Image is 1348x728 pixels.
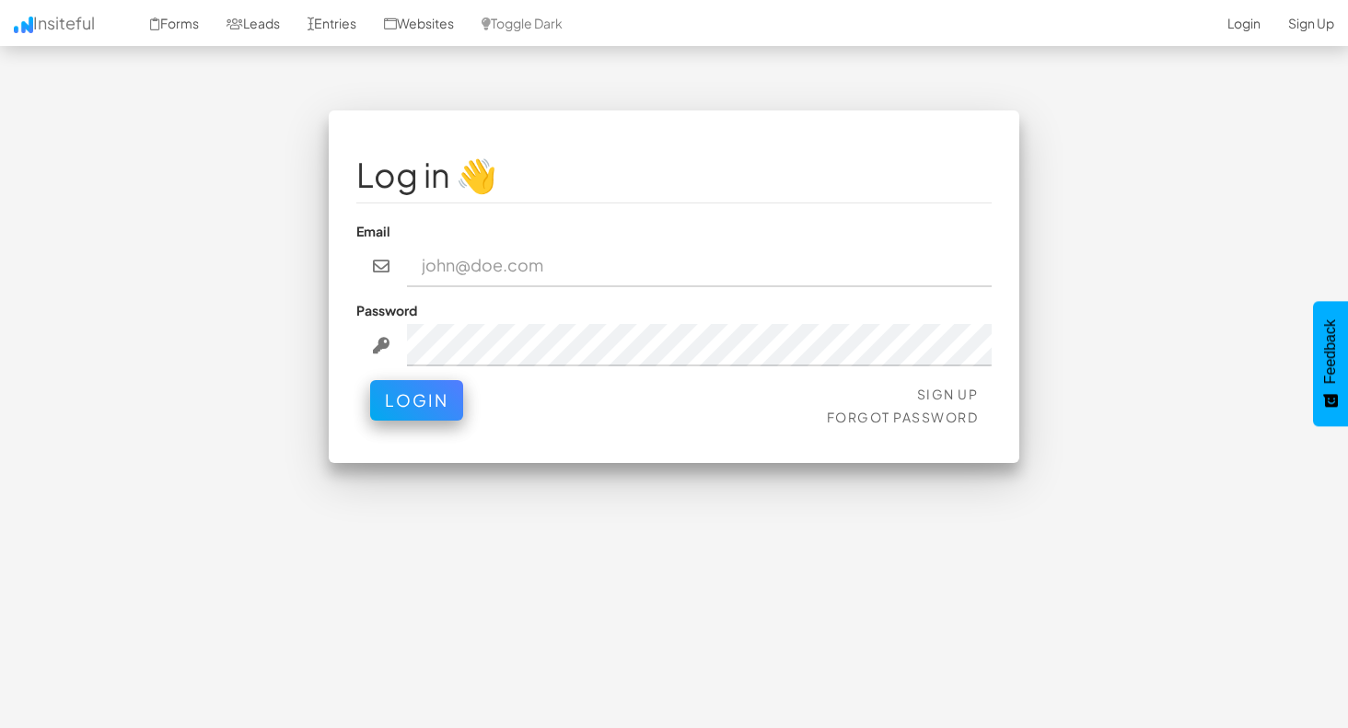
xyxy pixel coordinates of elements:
[1322,319,1339,384] span: Feedback
[356,222,390,240] label: Email
[1313,301,1348,426] button: Feedback - Show survey
[917,386,979,402] a: Sign Up
[827,409,979,425] a: Forgot Password
[14,17,33,33] img: icon.png
[356,301,417,319] label: Password
[356,156,992,193] h1: Log in 👋
[370,380,463,421] button: Login
[407,245,993,287] input: john@doe.com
